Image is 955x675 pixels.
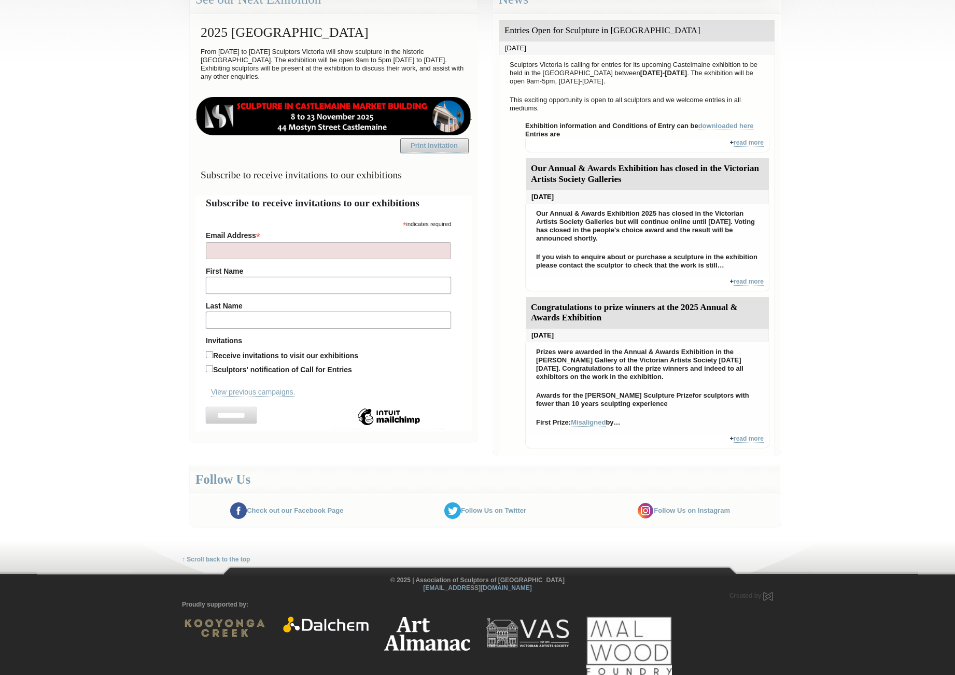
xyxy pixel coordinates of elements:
[526,329,769,342] div: [DATE]
[526,297,769,329] div: Congratulations to prize winners at the 2025 Annual & Awards Exhibition
[525,122,754,130] strong: Exhibition information and Conditions of Entry can be
[444,502,461,519] img: twitter.png
[536,391,693,399] strong: Awards for the [PERSON_NAME] Sculpture Prize
[206,336,451,345] strong: Invitations
[206,267,451,275] label: First Name
[182,601,773,609] p: Proudly supported by:
[571,418,606,427] a: Misaligned
[195,97,472,135] img: castlemaine-ldrbd25v2.png
[698,122,754,130] a: downloaded here
[182,616,268,640] img: Kooyonga Wines
[195,165,472,185] h3: Subscribe to receive invitations to our exhibitions
[190,466,781,494] div: Follow Us
[531,207,764,245] p: Our Annual & Awards Exhibition 2025 has closed in the Victorian Artists Society Galleries but wil...
[195,20,472,45] h2: 2025 [GEOGRAPHIC_DATA]
[182,556,250,564] a: ↑ Scroll back to the top
[640,69,687,77] strong: [DATE]-[DATE]
[525,434,769,448] div: +
[525,138,769,152] div: +
[332,420,446,429] a: Intuit Mailchimp
[637,507,730,514] a: Follow Us on Instagram
[206,228,451,241] label: Email Address
[734,139,764,147] a: read more
[526,190,769,204] div: [DATE]
[444,507,526,514] a: Follow Us on Twitter
[211,388,295,397] a: View previous campaigns.
[525,277,769,291] div: +
[531,345,764,384] p: Prizes were awarded in the Annual & Awards Exhibition in the [PERSON_NAME] Gallery of the Victori...
[230,507,343,514] a: Check out our Facebook Page
[206,218,451,228] div: indicates required
[526,158,769,190] div: Our Annual & Awards Exhibition has closed in the Victorian Artists Society Galleries
[195,45,472,83] p: From [DATE] to [DATE] Sculptors Victoria will show sculpture in the historic [GEOGRAPHIC_DATA]. T...
[400,138,469,153] a: Print Invitation
[206,195,461,210] h2: Subscribe to receive invitations to our exhibitions
[729,592,762,599] span: Created by
[536,418,569,426] strong: First Prize
[499,41,775,55] div: [DATE]
[206,302,451,310] label: Last Name
[531,250,764,272] p: If you wish to enquire about or purchase a sculpture in the exhibition please contact the sculpto...
[213,365,352,374] label: Sculptors' notification of Call for Entries
[734,278,764,286] a: read more
[384,616,470,651] img: Art Almanac
[230,502,247,519] img: facebook.png
[531,389,764,411] p: for sculptors with fewer than 10 years sculpting experience
[423,584,531,592] a: [EMAIL_ADDRESS][DOMAIN_NAME]
[729,592,773,599] a: Created by
[174,576,781,592] div: © 2025 | Association of Sculptors of [GEOGRAPHIC_DATA]
[213,351,358,360] label: Receive invitations to visit our exhibitions
[499,20,775,41] div: Entries Open for Sculpture in [GEOGRAPHIC_DATA]
[504,93,769,115] p: This exciting opportunity is open to all sculptors and we welcome entries in all mediums.
[531,416,764,429] p: : by…
[525,130,769,449] strong: Entries are
[283,616,369,632] img: Dalchem Products
[637,502,654,519] img: instagram.png
[734,435,764,443] a: read more
[332,406,446,427] img: Intuit Mailchimp
[763,592,773,601] img: Created by Marby
[586,616,672,675] img: Mal Wood Foundry
[485,616,571,649] img: Victorian Artists Society
[504,58,769,88] p: Sculptors Victoria is calling for entries for its upcoming Castelmaine exhibition to be held in t...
